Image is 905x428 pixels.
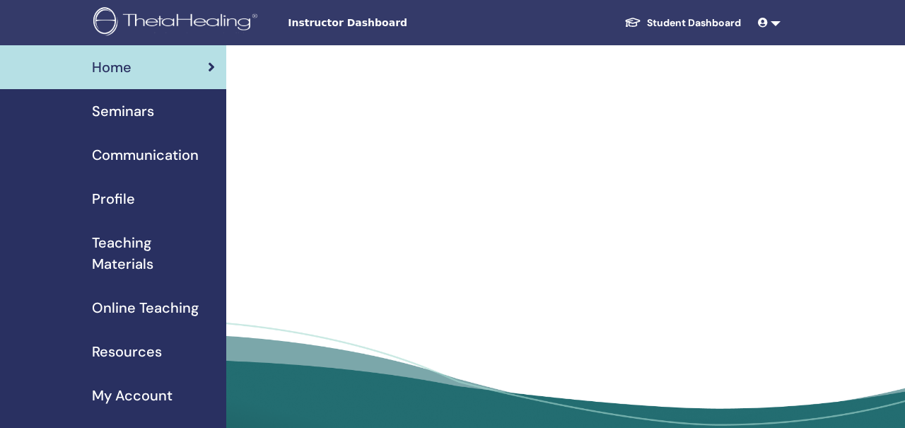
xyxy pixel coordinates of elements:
[92,100,154,122] span: Seminars
[92,144,199,166] span: Communication
[92,385,173,406] span: My Account
[92,57,132,78] span: Home
[288,16,500,30] span: Instructor Dashboard
[92,297,199,318] span: Online Teaching
[92,341,162,362] span: Resources
[624,16,641,28] img: graduation-cap-white.svg
[92,188,135,209] span: Profile
[613,10,752,36] a: Student Dashboard
[93,7,262,39] img: logo.png
[92,232,215,274] span: Teaching Materials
